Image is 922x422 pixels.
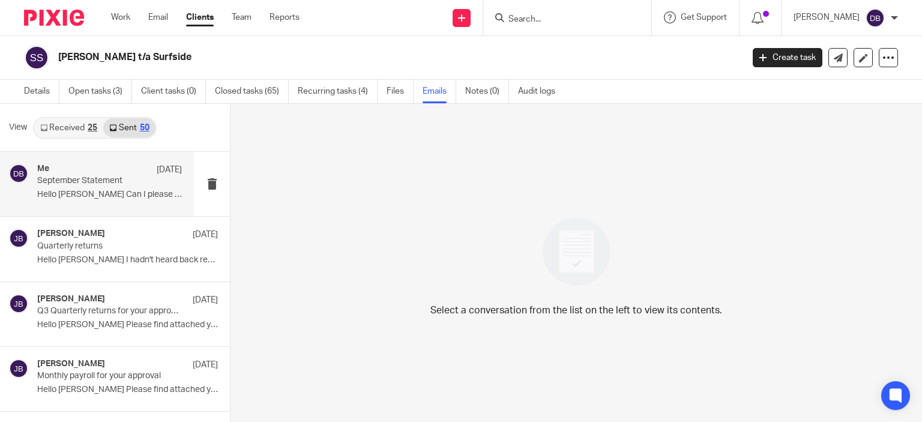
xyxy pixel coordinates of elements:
[37,294,105,304] h4: [PERSON_NAME]
[232,11,252,23] a: Team
[103,118,155,137] a: Sent50
[148,11,168,23] a: Email
[9,229,28,248] img: svg%3E
[37,229,105,239] h4: [PERSON_NAME]
[37,190,182,200] p: Hello [PERSON_NAME] Can I please have the bank...
[88,124,97,132] div: 25
[866,8,885,28] img: svg%3E
[193,359,218,371] p: [DATE]
[430,303,722,318] p: Select a conversation from the list on the left to view its contents.
[9,164,28,183] img: svg%3E
[24,10,84,26] img: Pixie
[186,11,214,23] a: Clients
[157,164,182,176] p: [DATE]
[387,80,414,103] a: Files
[507,14,615,25] input: Search
[193,229,218,241] p: [DATE]
[68,80,132,103] a: Open tasks (3)
[37,241,182,252] p: Quarterly returns
[37,255,218,265] p: Hello [PERSON_NAME] I hadn't heard back regarding your...
[681,13,727,22] span: Get Support
[141,80,206,103] a: Client tasks (0)
[24,45,49,70] img: svg%3E
[518,80,564,103] a: Audit logs
[140,124,149,132] div: 50
[37,320,218,330] p: Hello [PERSON_NAME] Please find attached your...
[9,359,28,378] img: svg%3E
[193,294,218,306] p: [DATE]
[298,80,378,103] a: Recurring tasks (4)
[465,80,509,103] a: Notes (0)
[9,294,28,313] img: svg%3E
[9,121,27,134] span: View
[37,371,182,381] p: Monthly payroll for your approval
[111,11,130,23] a: Work
[794,11,860,23] p: [PERSON_NAME]
[535,210,618,294] img: image
[58,51,600,64] h2: [PERSON_NAME] t/a Surfside
[423,80,456,103] a: Emails
[270,11,300,23] a: Reports
[37,359,105,369] h4: [PERSON_NAME]
[215,80,289,103] a: Closed tasks (65)
[37,306,182,316] p: Q3 Quarterly returns for your approvaldo
[753,48,822,67] a: Create task
[34,118,103,137] a: Received25
[24,80,59,103] a: Details
[37,385,218,395] p: Hello [PERSON_NAME] Please find attached your monthly...
[37,164,49,174] h4: Me
[37,176,153,186] p: September Statement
